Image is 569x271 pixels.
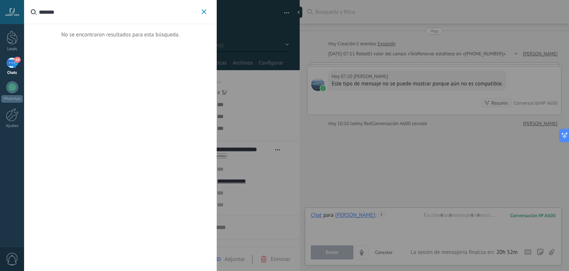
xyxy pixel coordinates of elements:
div: WhatsApp [1,95,23,102]
div: Leads [1,47,23,52]
p: No se encontraron resultados para esta búsqueda. [24,24,217,46]
div: Chats [1,71,23,75]
div: Ajustes [1,124,23,128]
span: 14 [14,57,20,63]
